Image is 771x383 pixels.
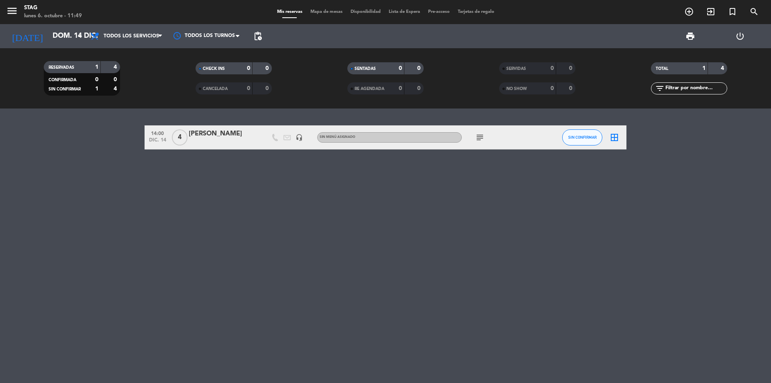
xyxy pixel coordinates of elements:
[147,137,167,147] span: dic. 14
[114,77,118,82] strong: 0
[454,10,498,14] span: Tarjetas de regalo
[6,5,18,17] i: menu
[656,67,668,71] span: TOTAL
[203,67,225,71] span: CHECK INS
[749,7,759,16] i: search
[49,87,81,91] span: SIN CONFIRMAR
[265,86,270,91] strong: 0
[104,33,159,39] span: Todos los servicios
[95,86,98,92] strong: 1
[75,31,84,41] i: arrow_drop_down
[728,7,737,16] i: turned_in_not
[684,7,694,16] i: add_circle_outline
[355,67,376,71] span: SENTADAS
[665,84,727,93] input: Filtrar por nombre...
[399,66,402,71] strong: 0
[568,135,597,139] span: SIN CONFIRMAR
[685,31,695,41] span: print
[569,86,574,91] strong: 0
[385,10,424,14] span: Lista de Espera
[95,64,98,70] strong: 1
[6,5,18,20] button: menu
[506,87,527,91] span: NO SHOW
[551,86,554,91] strong: 0
[610,133,619,142] i: border_all
[562,129,602,145] button: SIN CONFIRMAR
[253,31,263,41] span: pending_actions
[551,66,554,71] strong: 0
[114,64,118,70] strong: 4
[355,87,384,91] span: RE AGENDADA
[189,129,257,139] div: [PERSON_NAME]
[721,66,726,71] strong: 4
[24,4,82,12] div: STAG
[417,66,422,71] strong: 0
[706,7,716,16] i: exit_to_app
[399,86,402,91] strong: 0
[247,86,250,91] strong: 0
[247,66,250,71] strong: 0
[49,66,74,70] span: RESERVADAS
[24,12,82,20] div: lunes 6. octubre - 11:49
[569,66,574,71] strong: 0
[424,10,454,14] span: Pre-acceso
[296,134,303,141] i: headset_mic
[147,128,167,137] span: 14:00
[320,135,355,139] span: Sin menú asignado
[273,10,306,14] span: Mis reservas
[715,24,765,48] div: LOG OUT
[172,129,188,145] span: 4
[655,84,665,93] i: filter_list
[49,78,76,82] span: CONFIRMADA
[475,133,485,142] i: subject
[417,86,422,91] strong: 0
[506,67,526,71] span: SERVIDAS
[347,10,385,14] span: Disponibilidad
[306,10,347,14] span: Mapa de mesas
[265,66,270,71] strong: 0
[735,31,745,41] i: power_settings_new
[702,66,706,71] strong: 1
[95,77,98,82] strong: 0
[203,87,228,91] span: CANCELADA
[6,27,49,45] i: [DATE]
[114,86,118,92] strong: 4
